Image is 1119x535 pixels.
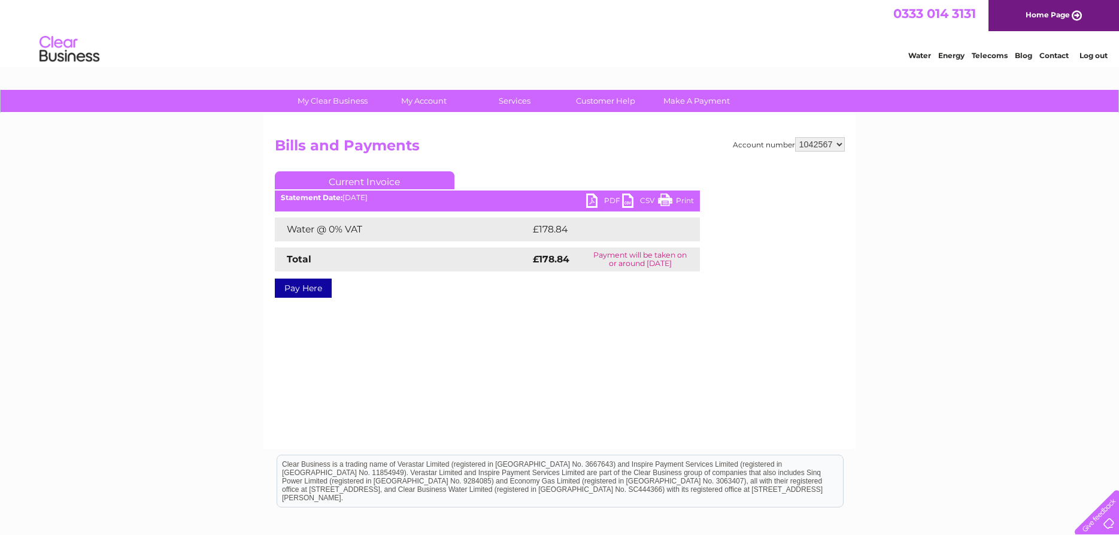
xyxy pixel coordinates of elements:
[281,193,342,202] b: Statement Date:
[658,194,694,211] a: Print
[938,51,965,60] a: Energy
[733,137,845,152] div: Account number
[581,247,700,271] td: Payment will be taken on or around [DATE]
[275,171,454,189] a: Current Invoice
[530,217,678,241] td: £178.84
[275,217,530,241] td: Water @ 0% VAT
[275,137,845,160] h2: Bills and Payments
[275,194,700,202] div: [DATE]
[287,253,311,265] strong: Total
[1079,51,1108,60] a: Log out
[374,90,473,112] a: My Account
[908,51,931,60] a: Water
[556,90,655,112] a: Customer Help
[283,90,382,112] a: My Clear Business
[533,253,569,265] strong: £178.84
[275,279,332,298] a: Pay Here
[1039,51,1069,60] a: Contact
[1015,51,1032,60] a: Blog
[622,194,658,211] a: CSV
[277,7,843,58] div: Clear Business is a trading name of Verastar Limited (registered in [GEOGRAPHIC_DATA] No. 3667643...
[465,90,564,112] a: Services
[39,31,100,68] img: logo.png
[972,51,1008,60] a: Telecoms
[647,90,746,112] a: Make A Payment
[893,6,976,21] a: 0333 014 3131
[586,194,622,211] a: PDF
